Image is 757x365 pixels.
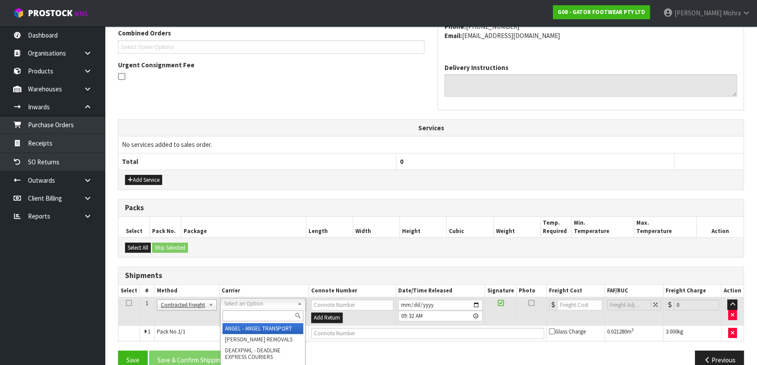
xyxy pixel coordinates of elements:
button: Ship Selected [152,243,188,253]
button: Select All [125,243,151,253]
button: Add Return [311,313,343,323]
th: Action [697,217,743,237]
strong: G08 - GATOR FOOTWEAR PTY LTD [558,8,645,16]
span: 3.000 [666,328,677,335]
button: Add Service [125,175,162,185]
strong: phone [444,22,466,31]
li: ANGEL - ANGEL TRANSPORT [222,323,303,334]
input: Freight Adjustment [607,299,652,310]
li: [PERSON_NAME] REMOVALS [222,334,303,345]
th: Action [721,285,743,297]
th: Carrier [219,285,309,297]
th: Package [181,217,306,237]
span: Glass Charge [549,328,586,335]
input: Connote Number [311,299,393,310]
th: Photo [517,285,547,297]
th: Method [154,285,219,297]
strong: email [444,31,462,40]
td: No services added to sales order. [118,136,743,153]
th: Cubic [447,217,493,237]
th: Freight Cost [546,285,604,297]
th: FAF/RUC [604,285,663,297]
sup: 3 [632,327,634,333]
th: Select [118,285,140,297]
span: 0 [400,157,403,166]
span: Mishra [723,9,741,17]
span: 0.021280 [607,328,627,335]
th: Width [353,217,399,237]
th: Date/Time Released [396,285,485,297]
label: Delivery Instructions [444,63,508,72]
th: Freight Charge [663,285,722,297]
span: [PERSON_NAME] [674,9,722,17]
address: [PHONE_NUMBER] [EMAIL_ADDRESS][DOMAIN_NAME] [444,22,737,41]
th: Temp. Required [540,217,572,237]
th: Select [118,217,150,237]
span: 1 [146,299,148,307]
th: Connote Number [309,285,396,297]
input: Freight Charge [674,299,719,310]
a: G08 - GATOR FOOTWEAR PTY LTD [553,5,650,19]
th: Max. Temperature [634,217,697,237]
span: Select an Option [224,299,294,309]
th: Signature [485,285,517,297]
h3: Packs [125,204,737,212]
th: # [140,285,155,297]
img: cube-alt.png [13,7,24,18]
h3: Shipments [125,271,737,280]
label: Combined Orders [118,28,171,38]
input: Freight Cost [557,299,602,310]
th: Min. Temperature [572,217,634,237]
small: WMS [74,10,88,18]
input: Connote Number [311,328,544,339]
td: kg [663,325,722,341]
th: Services [118,120,743,136]
th: Total [118,153,396,170]
td: m [604,325,663,341]
td: Pack No. [154,325,309,341]
th: Length [306,217,353,237]
span: 1/1 [178,328,185,335]
li: DEAEXPAKL - DEADLINE EXPRESS COURIERS [222,345,303,362]
th: Height [400,217,447,237]
label: Urgent Consignment Fee [118,60,194,70]
th: Pack No. [150,217,181,237]
span: 1 [148,328,150,335]
span: Contracted Freight [161,300,205,310]
th: Weight [493,217,540,237]
span: ProStock [28,7,73,19]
